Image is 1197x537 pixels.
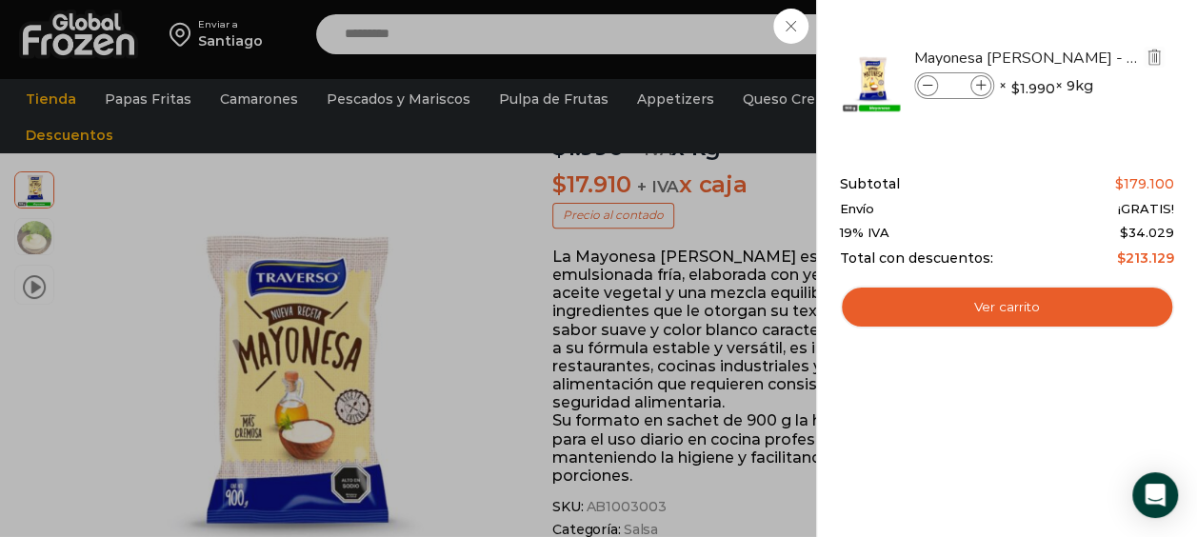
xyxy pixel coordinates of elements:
span: 34.029 [1120,225,1174,240]
span: $ [1120,225,1128,240]
img: Eliminar Mayonesa Traverso - Caja 9 kilos del carrito [1146,49,1163,66]
a: Mayonesa [PERSON_NAME] - Caja 9 kilos [914,48,1141,69]
span: Subtotal [840,176,900,192]
span: ¡GRATIS! [1118,202,1174,217]
span: Envío [840,202,874,217]
span: $ [1117,249,1126,267]
span: $ [1011,79,1020,98]
bdi: 179.100 [1115,175,1174,192]
input: Product quantity [940,75,968,96]
div: Open Intercom Messenger [1132,472,1178,518]
span: Total con descuentos: [840,250,993,267]
span: 19% IVA [840,226,889,241]
span: × × 9kg [999,72,1093,99]
bdi: 1.990 [1011,79,1055,98]
bdi: 213.129 [1117,249,1174,267]
a: Eliminar Mayonesa Traverso - Caja 9 kilos del carrito [1144,47,1165,70]
span: $ [1115,175,1124,192]
a: Ver carrito [840,286,1174,329]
